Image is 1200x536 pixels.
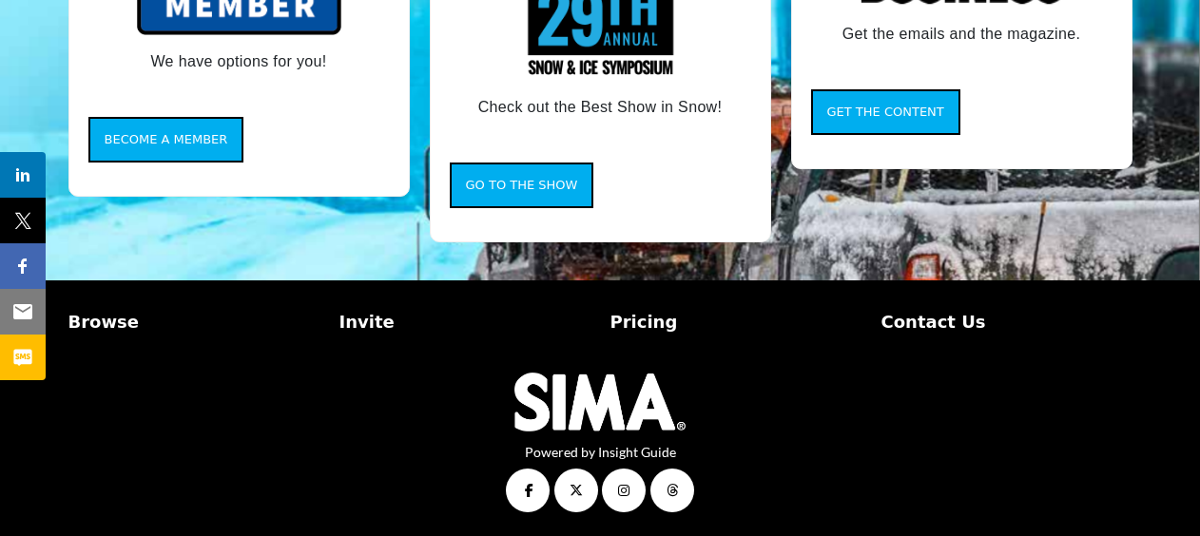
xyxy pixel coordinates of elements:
[650,469,694,512] a: Threads Link
[450,163,594,208] button: Go to the Show
[88,117,244,163] button: Become a Member
[610,309,861,335] a: Pricing
[68,309,319,335] a: Browse
[811,89,960,135] button: Get the Content
[554,469,598,512] a: Twitter Link
[811,21,1113,48] p: Get the emails and the magazine.
[602,469,646,512] a: Instagram Link
[525,444,676,460] a: Powered by Insight Guide
[339,309,590,335] a: Invite
[514,373,686,431] img: No Site Logo
[466,178,578,192] span: Go to the Show
[506,469,550,512] a: Facebook Link
[881,309,1132,335] a: Contact Us
[88,48,390,75] p: We have options for you!
[827,105,944,119] span: Get the Content
[105,132,228,146] span: Become a Member
[450,94,751,121] p: Check out the Best Show in Snow!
